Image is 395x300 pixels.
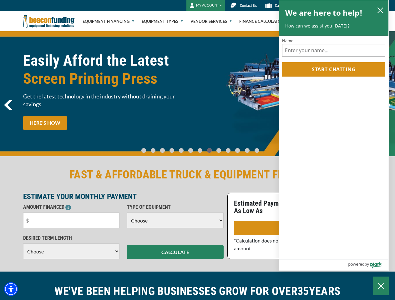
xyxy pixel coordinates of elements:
p: AMOUNT FINANCED [23,203,120,211]
a: Equipment Types [142,11,183,31]
h2: We are here to help! [285,7,362,19]
a: Go To Slide 8 [215,148,222,153]
a: Go To Slide 0 [140,148,147,153]
a: Go To Slide 10 [234,148,241,153]
h2: WE'VE BEEN HELPING BUSINESSES GROW FOR OVER YEARS [23,284,372,298]
a: Go To Slide 9 [224,148,232,153]
h2: FAST & AFFORDABLE TRUCK & EQUIPMENT FINANCING [23,167,372,182]
span: Contact Us [240,3,257,8]
a: Go To Slide 11 [243,148,251,153]
a: Go To Slide 2 [159,148,166,153]
label: Name [282,39,385,43]
span: 35 [297,285,309,298]
p: DESIRED TERM LENGTH [23,234,120,242]
button: CALCULATE [127,245,224,259]
img: Left Navigator [4,100,13,110]
div: Accessibility Menu [4,282,18,296]
a: HERE'S HOW [23,116,67,130]
a: Go To Slide 3 [168,148,175,153]
a: Go To Slide 5 [187,148,194,153]
span: powered [348,260,364,268]
a: Go To Slide 12 [253,148,261,153]
p: TYPE OF EQUIPMENT [127,203,224,211]
a: Go To Slide 1 [149,148,157,153]
p: How can we assist you [DATE]? [285,23,382,29]
span: Careers [275,3,287,8]
button: close chatbox [375,6,385,14]
a: Finance Calculator [239,11,284,31]
input: Name [282,44,385,57]
button: Start chatting [282,62,385,77]
a: Powered by Olark [348,260,388,270]
a: Go To Slide 7 [205,148,213,153]
button: Close Chatbox [373,277,389,295]
span: by [365,260,369,268]
input: $ [23,212,120,228]
img: Beacon Funding Corporation logo [23,11,75,31]
a: previous [4,100,13,110]
p: ESTIMATE YOUR MONTHLY PAYMENT [23,193,224,200]
a: APPLY NOW [234,221,369,235]
p: Estimated Payments As Low As [234,200,298,215]
a: Vendor Services [190,11,232,31]
span: Get the latest technology in the industry without draining your savings. [23,92,194,108]
h1: Easily Afford the Latest [23,52,194,88]
span: *Calculation does not represent an approval or exact loan amount. [234,237,357,251]
a: Go To Slide 6 [196,148,204,153]
span: Screen Printing Press [23,70,194,88]
a: Equipment Financing [83,11,134,31]
a: Go To Slide 4 [177,148,185,153]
